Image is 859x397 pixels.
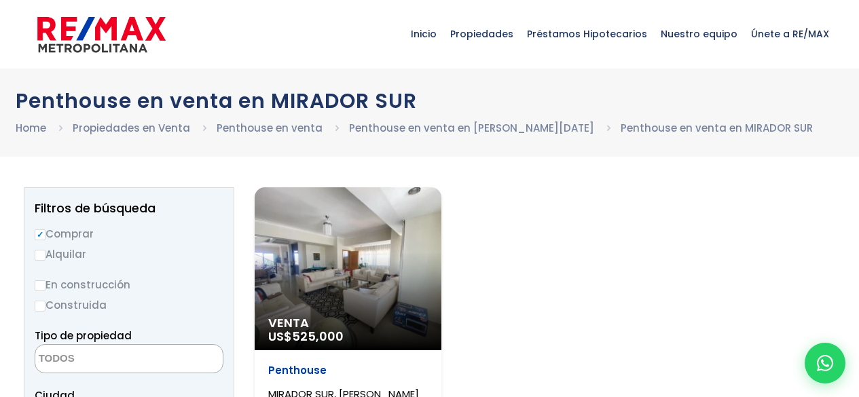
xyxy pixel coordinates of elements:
input: Comprar [35,229,45,240]
textarea: Search [35,345,167,374]
a: Propiedades en Venta [73,121,190,135]
label: Comprar [35,225,223,242]
span: Tipo de propiedad [35,328,132,343]
input: En construcción [35,280,45,291]
label: Alquilar [35,246,223,263]
label: Construida [35,297,223,314]
input: Construida [35,301,45,311]
h2: Filtros de búsqueda [35,202,223,215]
span: Nuestro equipo [654,14,744,54]
span: Préstamos Hipotecarios [520,14,654,54]
span: US$ [268,328,344,345]
a: Penthouse en venta en [PERSON_NAME][DATE] [349,121,594,135]
input: Alquilar [35,250,45,261]
span: Venta [268,316,428,330]
li: Penthouse en venta en MIRADOR SUR [621,119,813,136]
p: Penthouse [268,364,428,377]
span: 525,000 [292,328,344,345]
img: remax-metropolitana-logo [37,14,166,55]
span: Únete a RE/MAX [744,14,836,54]
label: En construcción [35,276,223,293]
a: Home [16,121,46,135]
span: Inicio [404,14,443,54]
a: Penthouse en venta [217,121,323,135]
span: Propiedades [443,14,520,54]
h1: Penthouse en venta en MIRADOR SUR [16,89,844,113]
